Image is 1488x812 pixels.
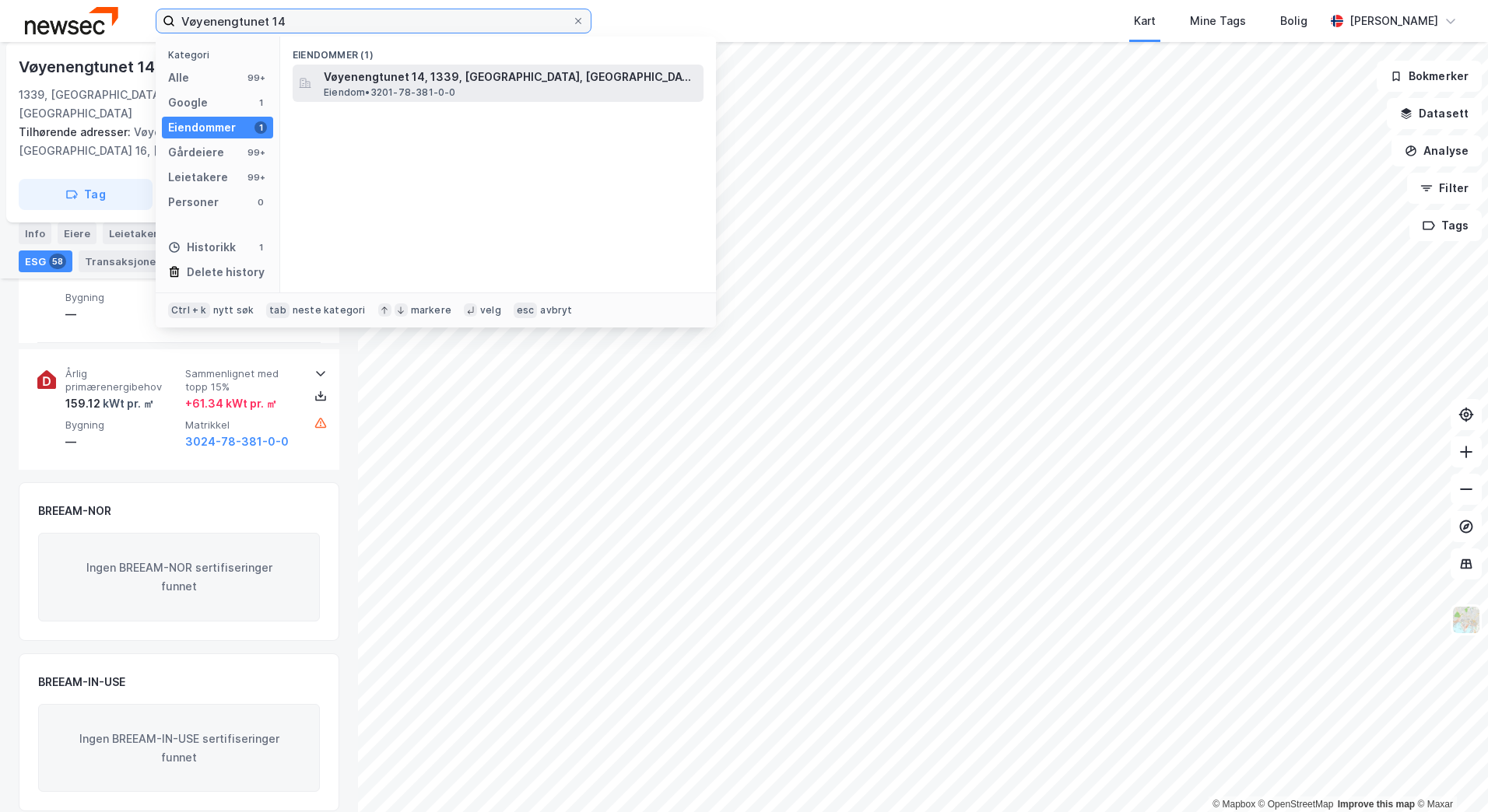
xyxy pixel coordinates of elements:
button: Tag [19,179,153,210]
div: avbryt [540,304,572,317]
div: Historikk [168,238,236,257]
div: Eiere [58,222,97,244]
div: Kategori [168,49,273,61]
div: 99+ [245,72,267,84]
div: Personer [168,193,219,212]
div: Ingen BREEAM-NOR sertifiseringer funnet [38,533,320,621]
div: [PERSON_NAME] [1349,12,1438,30]
span: Bygning [65,418,179,432]
span: Tilhørende adresser: [19,125,134,138]
img: newsec-logo.f6e21ccffca1b3a03d2d.png [25,7,118,34]
div: Eiendommer [168,118,236,137]
div: Leietakere [103,222,189,244]
iframe: Chat Widget [1410,737,1488,812]
button: Datasett [1387,98,1482,129]
span: Vøyenengtunet 14, 1339, [GEOGRAPHIC_DATA], [GEOGRAPHIC_DATA] [324,68,697,86]
div: esc [514,303,538,318]
input: Søk på adresse, matrikkel, gårdeiere, leietakere eller personer [175,9,572,33]
div: — [65,305,179,324]
div: 1 [254,96,267,109]
div: Bolig [1280,12,1307,30]
div: Delete history [187,263,265,282]
div: velg [480,304,501,317]
img: Z [1451,605,1481,635]
div: Vøyenengtunet 14 [19,54,158,79]
div: 159.12 [65,394,154,413]
div: 1 [254,241,267,254]
span: Årlig primærenergibehov [65,367,179,394]
div: Kart [1134,12,1156,30]
div: Ingen BREEAM-IN-USE sertifiseringer funnet [38,704,320,793]
div: markere [411,304,451,317]
div: Leietakere [168,168,228,187]
div: Alle [168,68,189,87]
div: Ctrl + k [168,303,210,318]
button: Analyse [1391,135,1482,166]
a: Mapbox [1213,799,1255,810]
span: Sammenlignet med topp 15% [185,367,299,394]
div: Transaksjoner [79,250,191,272]
div: 99+ [245,146,267,159]
button: Tags [1409,210,1482,241]
span: Bygning [65,291,179,304]
div: Gårdeiere [168,143,224,162]
button: 3024-78-381-0-0 [185,432,289,451]
div: 99+ [245,171,267,184]
div: tab [266,303,290,318]
div: kWt pr. ㎡ [100,394,154,413]
div: Info [19,222,51,244]
div: neste kategori [293,304,366,317]
div: nytt søk [213,304,254,317]
div: 58 [49,254,66,269]
div: + 61.34 kWt pr. ㎡ [185,394,277,413]
div: Eiendommer (1) [280,37,716,65]
div: BREEAM-NOR [38,502,111,520]
a: Improve this map [1338,799,1415,810]
div: 1 [254,121,267,134]
div: — [65,432,179,451]
span: Eiendom • 3201-78-381-0-0 [324,86,456,99]
div: 1339, [GEOGRAPHIC_DATA], [GEOGRAPHIC_DATA] [19,86,263,123]
span: Matrikkel [185,418,299,432]
div: ESG [19,250,72,272]
div: Mine Tags [1190,12,1246,30]
button: Bokmerker [1377,61,1482,92]
div: BREEAM-IN-USE [38,673,125,691]
a: OpenStreetMap [1258,799,1334,810]
div: Vøyenengtunet 12, [GEOGRAPHIC_DATA] 16, [GEOGRAPHIC_DATA] 18 [19,123,327,160]
div: Kontrollprogram for chat [1410,737,1488,812]
div: Google [168,93,208,112]
button: Filter [1407,173,1482,204]
div: 0 [254,196,267,208]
